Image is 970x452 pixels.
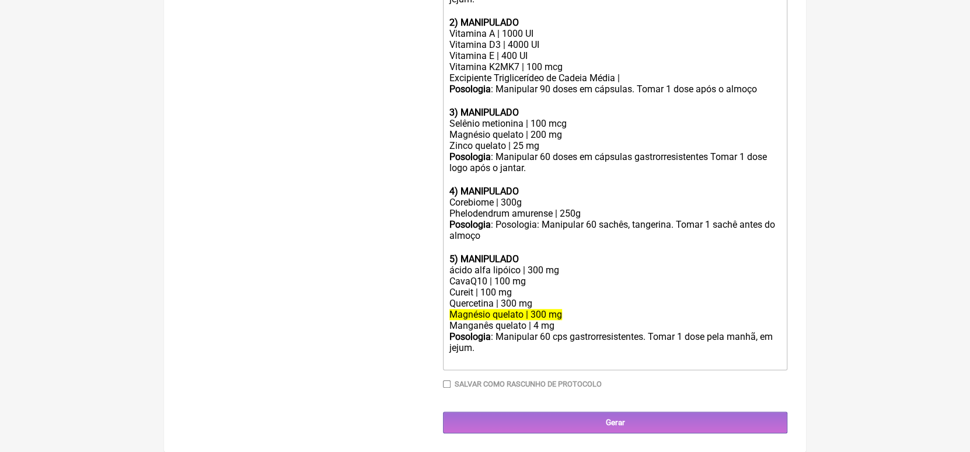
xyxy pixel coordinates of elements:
[449,151,491,162] strong: Posologia
[449,219,781,253] div: : Posologia: Manipular 60 sachês, tangerina. Tomar 1 sachê antes do almoço ㅤ
[449,61,781,72] div: Vitamina K2MK7 | 100 mcg
[449,320,781,331] div: Manganês quelato | 4 mg
[449,331,491,342] strong: Posologia
[449,253,519,265] strong: 5) MANIPULADO
[449,276,781,287] div: CavaQ10 | 100 mg
[449,17,519,28] strong: 2) MANIPULADO
[449,107,519,118] strong: 3) MANIPULADO
[449,186,519,197] strong: 4) MANIPULADO
[449,28,781,39] div: Vitamina A | 1000 UI
[449,84,491,95] strong: Posologia
[449,39,781,50] div: Vitamina D3 | 4000 UI
[443,412,787,433] input: Gerar
[449,129,781,140] div: Magnésio quelato | 200 mg
[449,197,781,208] div: Corebiome | 300g
[449,309,562,320] del: Magnésio quelato | 300 mg
[449,50,781,61] div: Vitamina E | 400 UI
[449,265,781,276] div: ácido alfa lipóico | 300 mg
[449,219,491,230] strong: Posologia
[449,118,781,129] div: Selênio metionina | 100 mcg
[449,151,781,186] div: : Manipular 60 doses em cápsulas gastrorresistentes Tomar 1 dose logo após o jantar. ㅤ
[449,298,781,309] div: Quercetina | 300 mg
[449,72,781,84] div: Excipiente Triglicerídeo de Cadeia Média |
[449,331,781,366] div: : Manipular 60 cps gastrorresistentes. Tomar 1 dose pela manhã, em jejum. ㅤ
[449,140,781,151] div: Zinco quelato | 25 mg
[449,208,781,219] div: Phelodendrum amurense | 250g
[455,380,602,388] label: Salvar como rascunho de Protocolo
[449,84,781,107] div: : Manipular 90 doses em cápsulas. Tomar 1 dose após o almoço ㅤ
[449,287,781,298] div: Cureit | 100 mg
